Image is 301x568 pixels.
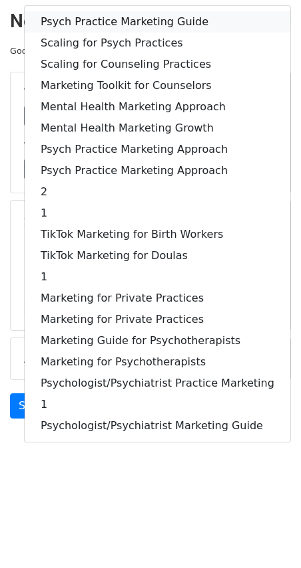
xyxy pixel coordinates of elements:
a: Psychologist/Psychiatrist Practice Marketing [25,373,290,394]
a: Psych Practice Marketing Approach [25,139,290,160]
h2: New Campaign [10,10,291,33]
a: Mental Health Marketing Growth [25,118,290,139]
a: Scaling for Psych Practices [25,33,290,54]
small: Google Sheet: [10,46,176,56]
a: Marketing for Private Practices [25,309,290,330]
a: Marketing for Private Practices [25,288,290,309]
a: Scaling for Counseling Practices [25,54,290,75]
a: Mental Health Marketing Approach [25,96,290,118]
iframe: Chat Widget [234,504,301,568]
a: 2 [25,181,290,203]
a: Psych Practice Marketing Guide [25,11,290,33]
a: 1 [25,394,290,415]
a: Psych Practice Marketing Approach [25,160,290,181]
a: Marketing Guide for Psychotherapists [25,330,290,351]
a: Psychologist/Psychiatrist Marketing Guide [25,415,290,436]
a: TikTok Marketing for Birth Workers [25,224,290,245]
a: Send [10,393,54,419]
a: TikTok Marketing for Doulas [25,245,290,266]
a: Marketing for Psychotherapists [25,351,290,373]
a: Marketing Toolkit for Counselors [25,75,290,96]
a: 1 [25,266,290,288]
a: 1 [25,203,290,224]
